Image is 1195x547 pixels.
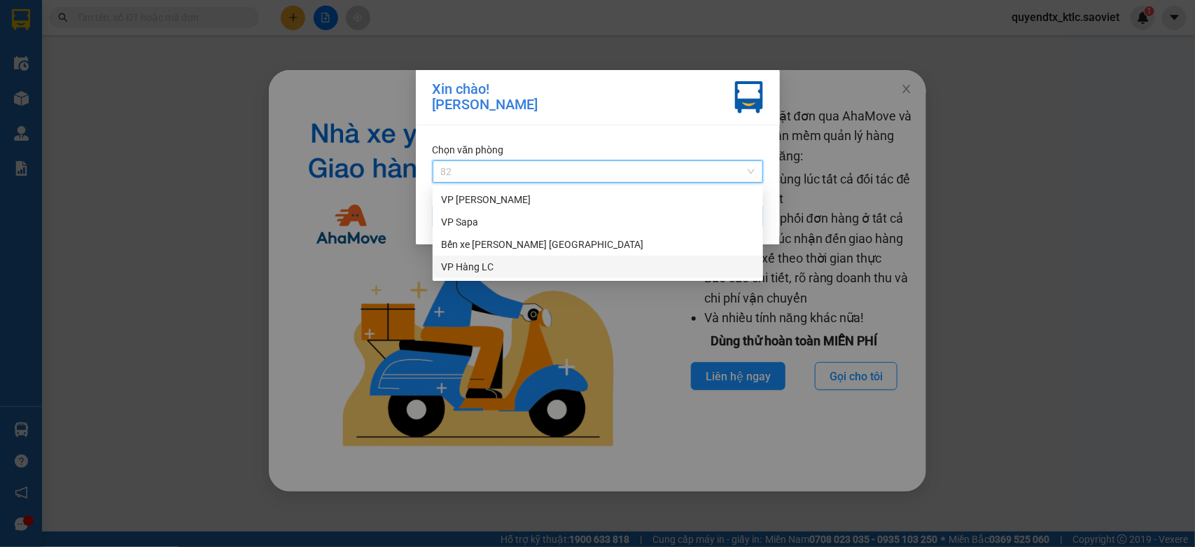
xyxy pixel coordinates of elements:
div: VP [PERSON_NAME] [441,192,755,207]
div: VP Hàng LC [441,259,755,275]
div: VP Bảo Hà [433,188,763,211]
span: 82 [441,161,755,182]
div: Chọn văn phòng [433,142,763,158]
div: VP Sapa [433,211,763,233]
img: vxr-icon [735,81,763,113]
div: Xin chào! [PERSON_NAME] [433,81,538,113]
div: Bến xe [PERSON_NAME] [GEOGRAPHIC_DATA] [441,237,755,252]
div: VP Hàng LC [433,256,763,278]
div: Bến xe Trung tâm Lào Cai [433,233,763,256]
div: VP Sapa [441,214,755,230]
